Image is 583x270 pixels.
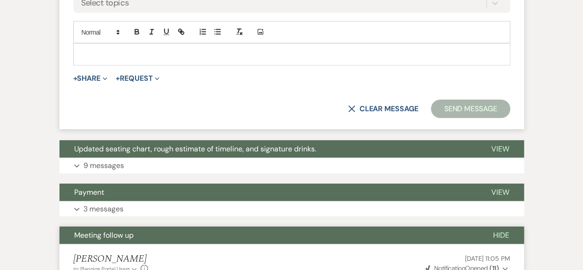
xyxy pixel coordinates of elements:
span: Updated seating chart, rough estimate of timeline, and signature drinks. [74,144,316,154]
button: Payment [59,184,477,201]
span: Payment [74,187,104,197]
button: Share [73,75,108,82]
button: Updated seating chart, rough estimate of timeline, and signature drinks. [59,140,477,158]
button: View [477,140,524,158]
span: + [73,75,77,82]
span: Hide [493,230,509,240]
span: Meeting follow up [74,230,134,240]
button: 9 messages [59,158,524,174]
button: Meeting follow up [59,227,478,244]
span: [DATE] 11:05 PM [465,254,510,263]
p: 9 messages [83,160,124,172]
span: View [491,187,509,197]
button: Clear message [348,105,418,113]
h5: [PERSON_NAME] [73,253,148,265]
button: 3 messages [59,201,524,217]
button: Hide [478,227,524,244]
button: Send Message [431,100,510,118]
button: View [477,184,524,201]
button: Request [116,75,159,82]
span: + [116,75,120,82]
p: 3 messages [83,203,124,215]
span: View [491,144,509,154]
